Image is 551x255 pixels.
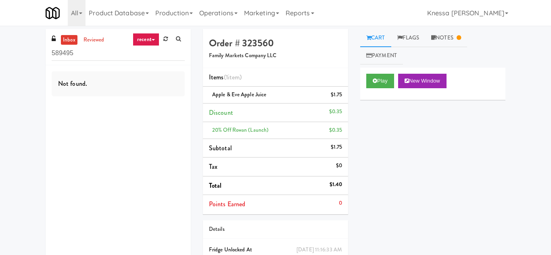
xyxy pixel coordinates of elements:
img: Micromart [46,6,60,20]
a: Cart [360,29,391,47]
h4: Order # 323560 [209,38,342,48]
span: Apple & Eve Apple Juice [212,91,266,98]
span: (1 ) [224,73,242,82]
span: Total [209,181,222,190]
h5: Family Markets Company LLC [209,53,342,59]
div: 0 [339,198,342,208]
div: [DATE] 11:16:33 AM [296,245,342,255]
a: inbox [61,35,77,45]
a: Notes [425,29,467,47]
span: Points Earned [209,199,245,209]
span: Discount [209,108,233,117]
ng-pluralize: item [228,73,240,82]
div: $1.75 [331,90,342,100]
button: Play [366,74,394,88]
input: Search vision orders [52,46,185,61]
div: $1.40 [330,180,342,190]
div: $0 [336,161,342,171]
a: recent [133,33,159,46]
span: Not found. [58,79,87,88]
span: Items [209,73,242,82]
div: Details [209,224,342,234]
span: Subtotal [209,143,232,153]
a: Flags [391,29,426,47]
div: $0.35 [329,107,342,117]
span: 20% Off Rowan (launch) [212,126,269,134]
span: Tax [209,162,217,171]
a: reviewed [81,35,106,45]
div: $1.75 [331,142,342,152]
div: $0.35 [329,125,342,135]
div: Fridge Unlocked At [209,245,342,255]
button: New Window [398,74,447,88]
a: Payment [360,47,403,65]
